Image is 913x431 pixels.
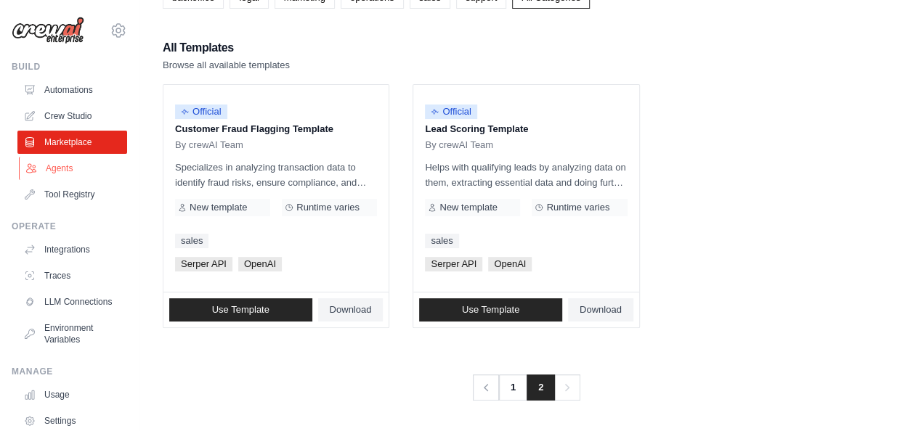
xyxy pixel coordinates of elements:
[238,257,282,271] span: OpenAI
[17,383,127,406] a: Usage
[580,304,622,316] span: Download
[163,58,290,73] p: Browse all available templates
[169,298,312,321] a: Use Template
[12,221,127,232] div: Operate
[190,202,247,213] span: New template
[212,304,269,316] span: Use Template
[330,304,372,316] span: Download
[12,61,127,73] div: Build
[527,374,555,401] span: 2
[17,104,127,128] a: Crew Studio
[163,38,290,58] h2: All Templates
[175,234,208,248] a: sales
[498,374,527,401] a: 1
[12,17,84,44] img: Logo
[546,202,609,213] span: Runtime varies
[419,298,562,321] a: Use Template
[17,290,127,313] a: LLM Connections
[425,122,627,136] p: Lead Scoring Template
[19,157,129,180] a: Agents
[17,131,127,154] a: Marketplace
[175,160,377,190] p: Specializes in analyzing transaction data to identify fraud risks, ensure compliance, and conduct...
[425,257,482,271] span: Serper API
[318,298,384,321] a: Download
[472,374,580,401] nav: Pagination
[425,160,627,190] p: Helps with qualifying leads by analyzing data on them, extracting essential data and doing furthe...
[425,139,493,151] span: By crewAI Team
[17,78,127,102] a: Automations
[425,104,477,119] span: Official
[488,257,532,271] span: OpenAI
[12,366,127,377] div: Manage
[17,238,127,261] a: Integrations
[425,234,458,248] a: sales
[175,257,232,271] span: Serper API
[439,202,497,213] span: New template
[17,316,127,351] a: Environment Variables
[17,183,127,206] a: Tool Registry
[175,139,243,151] span: By crewAI Team
[175,122,377,136] p: Customer Fraud Flagging Template
[568,298,633,321] a: Download
[175,104,227,119] span: Official
[296,202,360,213] span: Runtime varies
[17,264,127,287] a: Traces
[462,304,519,316] span: Use Template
